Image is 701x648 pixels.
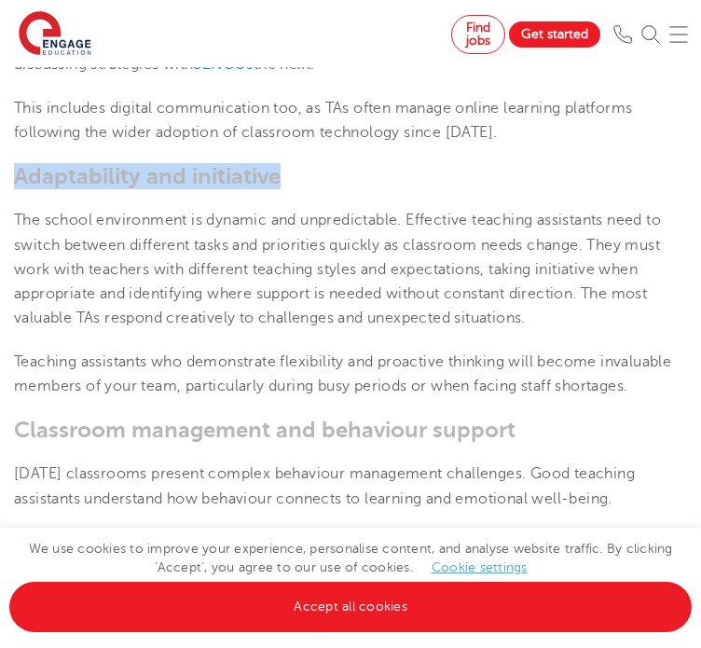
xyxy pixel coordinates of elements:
a: Accept all cookies [9,582,692,632]
span: The school environment is dynamic and unpredictable. Effective teaching assistants need to switch... [14,212,661,326]
span: Adaptability and initiative [14,163,281,189]
span: Classroom management and behaviour support [14,417,515,443]
span: Find jobs [466,21,490,48]
span: This includes digital communication too, as TAs often manage online learning platforms following ... [14,100,632,141]
span: We use cookies to improve your experience, personalise content, and analyse website traffic. By c... [9,542,692,614]
span: [DATE] classrooms present complex behaviour management challenges. Good teaching assistants under... [14,465,635,506]
a: Get started [509,21,600,48]
img: Engage Education [19,11,91,58]
img: Search [641,25,660,44]
span: Teaching assistants who demonstrate flexibility and proactive thinking will become invaluable mem... [14,353,671,394]
a: Cookie settings [432,560,528,574]
a: Find jobs [451,15,505,54]
img: Mobile Menu [669,25,688,44]
img: Phone [613,25,632,44]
